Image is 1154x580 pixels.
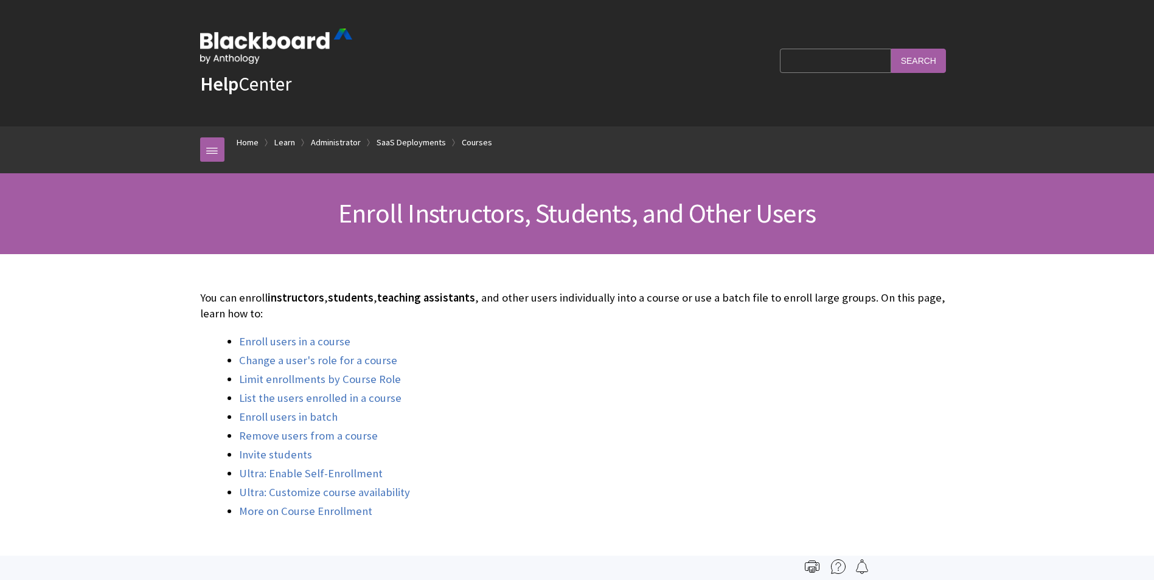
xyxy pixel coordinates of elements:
[239,466,383,481] a: Ultra: Enable Self-Enrollment
[239,429,378,443] a: Remove users from a course
[831,559,846,574] img: More help
[239,372,401,387] a: Limit enrollments by Course Role
[237,135,259,150] a: Home
[239,334,350,349] a: Enroll users in a course
[855,559,869,574] img: Follow this page
[239,504,372,519] a: More on Course Enrollment
[328,291,374,305] span: students
[891,49,946,72] input: Search
[200,72,291,96] a: HelpCenter
[377,291,475,305] span: teaching assistants
[239,391,401,406] a: List the users enrolled in a course
[200,72,238,96] strong: Help
[239,410,338,424] a: Enroll users in batch
[274,135,295,150] a: Learn
[338,196,816,230] span: Enroll Instructors, Students, and Other Users
[239,485,410,500] a: Ultra: Customize course availability
[805,559,819,574] img: Print
[462,135,492,150] a: Courses
[239,447,312,462] a: Invite students
[200,29,352,64] img: Blackboard by Anthology
[239,353,397,368] a: Change a user's role for a course
[377,135,446,150] a: SaaS Deployments
[200,290,954,322] p: You can enroll , , , and other users individually into a course or use a batch file to enroll lar...
[268,291,324,305] span: instructors
[311,135,361,150] a: Administrator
